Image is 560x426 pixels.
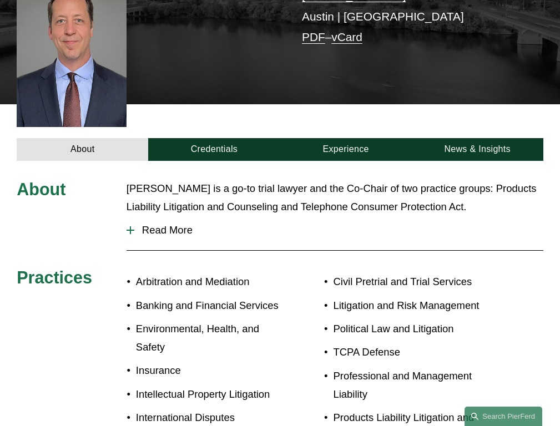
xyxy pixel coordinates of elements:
button: Read More [127,216,543,245]
a: Credentials [148,138,280,161]
span: Read More [134,224,543,236]
a: PDF [302,31,325,43]
p: Environmental, Health, and Safety [136,319,280,356]
p: Litigation and Risk Management [334,296,500,315]
p: Civil Pretrial and Trial Services [334,272,500,291]
p: Political Law and Litigation [334,319,500,338]
span: About [17,180,65,199]
p: TCPA Defense [334,343,500,361]
p: Professional and Management Liability [334,367,500,403]
a: vCard [331,31,362,43]
a: About [17,138,148,161]
p: Insurance [136,361,280,379]
p: Arbitration and Mediation [136,272,280,291]
p: Banking and Financial Services [136,296,280,315]
a: News & Insights [412,138,543,161]
p: Intellectual Property Litigation [136,385,280,403]
a: Search this site [465,407,542,426]
p: [PERSON_NAME] is a go-to trial lawyer and the Co-Chair of two practice groups: Products Liability... [127,179,543,216]
a: Experience [280,138,411,161]
span: Practices [17,268,92,287]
